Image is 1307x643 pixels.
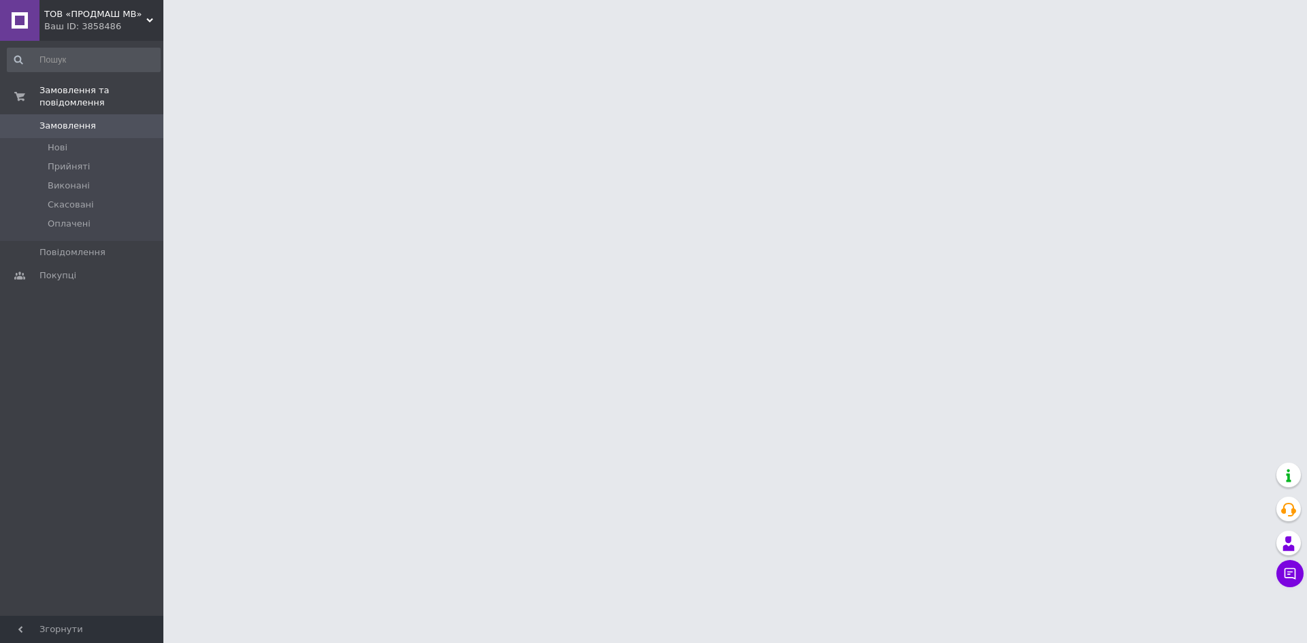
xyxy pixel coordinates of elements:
div: Ваш ID: 3858486 [44,20,163,33]
span: Замовлення та повідомлення [39,84,163,109]
span: Повідомлення [39,246,106,259]
span: ТОВ «ПРОДМАШ МВ» [44,8,146,20]
span: Виконані [48,180,90,192]
span: Скасовані [48,199,94,211]
input: Пошук [7,48,161,72]
button: Чат з покупцем [1276,560,1304,587]
span: Прийняті [48,161,90,173]
span: Оплачені [48,218,91,230]
span: Нові [48,142,67,154]
span: Замовлення [39,120,96,132]
span: Покупці [39,269,76,282]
